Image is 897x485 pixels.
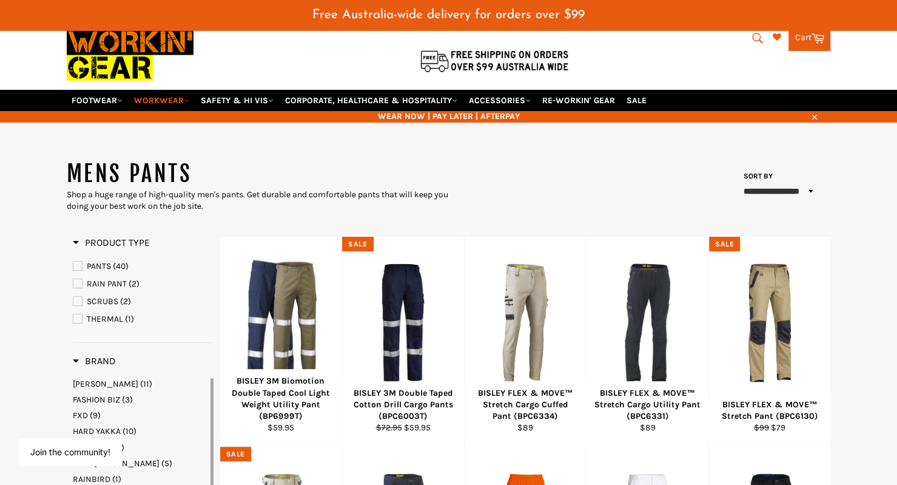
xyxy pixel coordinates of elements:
a: BISLEY [73,378,208,390]
div: Sale [709,237,740,252]
a: Cart [788,25,830,51]
span: (9) [90,410,101,421]
a: WORKWEAR [129,90,194,111]
span: RAINBIRD [73,474,110,484]
a: BISLEY FLEX & MOVE™ Stretch Cargo Cuffed Pant (BPC6334) - Workin' Gear BISLEY FLEX & MOVE™ Stretc... [464,237,586,447]
img: Workin Gear leaders in Workwear, Safety Boots, PPE, Uniforms. Australia's No.1 in Workwear [67,21,193,89]
span: (10) [123,426,136,436]
div: Sale [220,447,251,462]
span: WEAR NOW | PAY LATER | AFTERPAY [67,110,831,122]
img: BISLEY BP6999T 3M Biomotion Double Taped Cool Light Weight Utility Pant - Workin' Gear [239,252,322,395]
div: Sale [342,237,373,252]
div: BISLEY FLEX & MOVE™ Stretch Cargo Cuffed Pant (BPC6334) [472,387,579,422]
span: Product Type [73,237,150,248]
a: HARD YAKKA [73,426,208,437]
h3: Brand [73,355,116,367]
a: KING GEE [73,458,208,469]
div: $89 [594,422,701,433]
span: THERMAL [87,314,123,324]
span: SCRUBS [87,296,118,307]
span: RAIN PANT [87,279,127,289]
a: THERMAL [73,313,213,326]
a: FOOTWEAR [67,90,127,111]
span: (2) [129,279,139,289]
img: BISLEY BPC6003T 3M Double Taped Cotton Drill Cargo Pants - Workin' Gear [357,262,449,384]
a: RAINBIRD [73,473,208,485]
a: BISLEY FLEX & MOVE™ Stretch Cargo Utility Pant (BPC6331) - Workin' Gear BISLEY FLEX & MOVE™ Stret... [586,237,708,447]
h1: MENS PANTS [67,159,449,189]
span: (1) [112,474,121,484]
div: BISLEY FLEX & MOVE™ Stretch Pant (BPC6130) [716,399,823,422]
div: BISLEY 3M Biomotion Double Taped Cool Light Weight Utility Pant (BP6999T) [227,375,334,422]
a: FASHION BIZ [73,394,208,405]
img: BISLEY FLEX & MOVE™ Stretch Cargo Cuffed Pant (BPC6334) - Workin' Gear [480,262,571,384]
span: FXD [73,410,88,421]
div: $59.95 [350,422,457,433]
span: [PERSON_NAME] [73,379,138,389]
a: BISLEY BP6999T 3M Biomotion Double Taped Cool Light Weight Utility Pant - Workin' Gear BISLEY 3M ... [220,237,342,447]
a: PANTS [73,260,213,273]
div: $89 [472,422,579,433]
span: (2) [120,296,131,307]
a: SCRUBS [73,295,213,308]
a: RE-WORKIN' GEAR [537,90,620,111]
a: BISLEY BPC6003T 3M Double Taped Cotton Drill Cargo Pants - Workin' Gear BISLEY 3M Double Taped Co... [341,237,464,447]
a: JBS WEAR [73,442,208,453]
span: HARD YAKKA [73,426,121,436]
div: $59.95 [227,422,334,433]
span: KING [PERSON_NAME] [73,458,160,469]
a: SAFETY & HI VIS [196,90,278,111]
div: BISLEY FLEX & MOVE™ Stretch Cargo Utility Pant (BPC6331) [594,387,701,422]
a: RAIN PANT [73,277,213,291]
label: Sort by [740,171,773,181]
h3: Product Type [73,237,150,249]
s: $72.95 [375,422,401,433]
a: ACCESSORIES [464,90,536,111]
div: $79 [716,422,823,433]
span: PANTS [87,261,111,271]
div: BISLEY 3M Double Taped Cotton Drill Cargo Pants (BPC6003T) [350,387,457,422]
span: (40) [113,261,129,271]
a: BISLEY FLEX & MOVE™ Stretch Pant (BPC6130) - Workin' Gear BISLEY FLEX & MOVE™ Stretch Pant (BPC61... [708,237,831,447]
button: Join the community! [30,447,110,457]
img: BISLEY FLEX & MOVE™ Stretch Cargo Utility Pant (BPC6331) - Workin' Gear [602,262,693,384]
span: Free Australia-wide delivery for orders over $99 [312,8,585,21]
img: Flat $9.95 shipping Australia wide [418,48,570,73]
span: FASHION BIZ [73,395,120,405]
span: (5) [161,458,172,469]
img: BISLEY FLEX & MOVE™ Stretch Pant (BPC6130) - Workin' Gear [724,262,816,384]
a: CORPORATE, HEALTHCARE & HOSPITALITY [280,90,462,111]
span: (1) [125,314,134,324]
s: $99 [754,422,769,433]
a: FXD [73,410,208,421]
div: Shop a huge range of high-quality men's pants. Get durable and comfortable pants that will keep y... [67,189,449,212]
a: SALE [622,90,651,111]
span: (11) [140,379,152,389]
span: (3) [122,395,133,405]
